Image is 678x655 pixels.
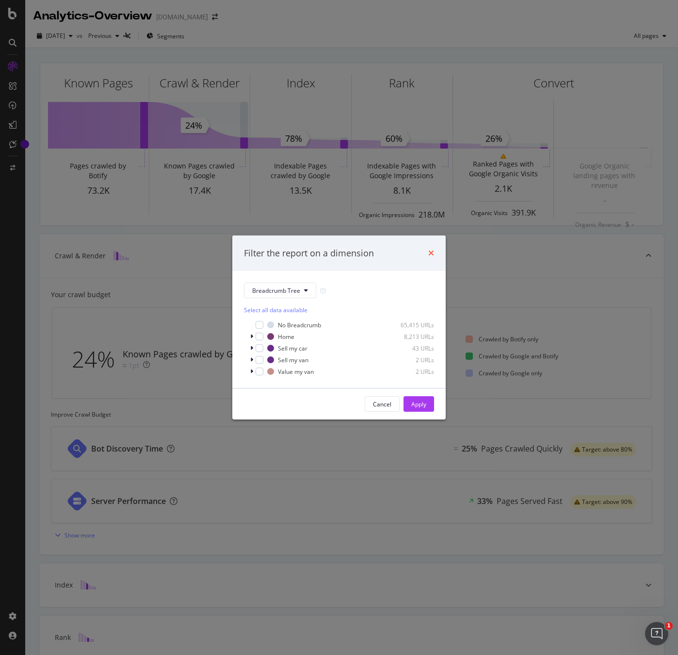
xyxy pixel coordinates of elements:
iframe: Intercom live chat [645,622,668,645]
button: Apply [404,396,434,412]
div: Sell my van [278,356,308,364]
div: Value my van [278,368,314,376]
div: times [428,247,434,260]
div: modal [232,235,446,420]
div: Sell my car [278,344,307,353]
div: 65,415 URLs [387,321,434,329]
div: Apply [411,400,426,408]
div: No Breadcrumb [278,321,321,329]
div: Home [278,333,294,341]
div: Filter the report on a dimension [244,247,374,260]
button: Breadcrumb Tree [244,283,316,298]
div: Cancel [373,400,391,408]
div: Select all data available [244,306,434,314]
div: 2 URLs [387,368,434,376]
div: 43 URLs [387,344,434,353]
div: 8,213 URLs [387,333,434,341]
div: 2 URLs [387,356,434,364]
span: 1 [665,622,673,630]
span: Breadcrumb Tree [252,286,300,295]
button: Cancel [365,396,400,412]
